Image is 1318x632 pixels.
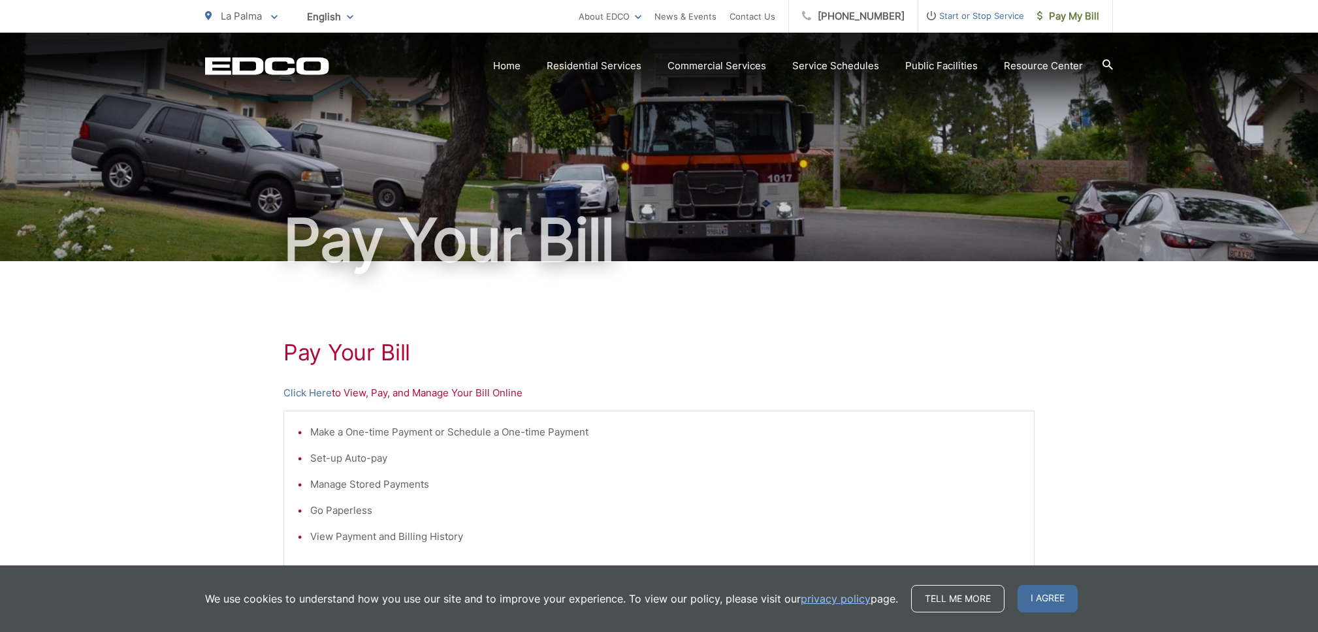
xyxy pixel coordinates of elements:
[310,503,1021,518] li: Go Paperless
[1037,8,1099,24] span: Pay My Bill
[493,58,521,74] a: Home
[205,57,329,75] a: EDCD logo. Return to the homepage.
[310,424,1021,440] li: Make a One-time Payment or Schedule a One-time Payment
[310,450,1021,466] li: Set-up Auto-pay
[1004,58,1083,74] a: Resource Center
[310,529,1021,545] li: View Payment and Billing History
[205,591,898,607] p: We use cookies to understand how you use our site and to improve your experience. To view our pol...
[792,58,879,74] a: Service Schedules
[579,8,641,24] a: About EDCO
[730,8,775,24] a: Contact Us
[310,477,1021,492] li: Manage Stored Payments
[667,58,766,74] a: Commercial Services
[283,385,332,401] a: Click Here
[297,5,363,28] span: English
[654,8,716,24] a: News & Events
[205,208,1113,273] h1: Pay Your Bill
[1018,585,1078,612] span: I agree
[221,10,262,22] span: La Palma
[283,385,1035,401] p: to View, Pay, and Manage Your Bill Online
[801,591,871,607] a: privacy policy
[547,58,641,74] a: Residential Services
[911,585,1005,612] a: Tell me more
[297,564,1021,580] p: * Requires a One-time Registration (or Online Account Set-up to Create Your Username and Password)
[905,58,978,74] a: Public Facilities
[283,340,1035,366] h1: Pay Your Bill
